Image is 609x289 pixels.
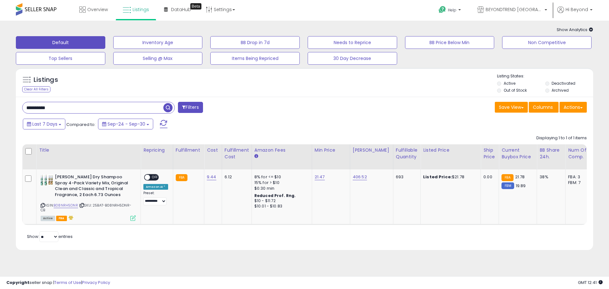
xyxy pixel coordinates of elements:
div: Displaying 1 to 1 of 1 items [536,135,587,141]
a: 9.44 [207,174,216,180]
div: 0.00 [483,174,494,180]
button: Columns [529,102,559,113]
label: Active [504,81,515,86]
span: 2025-10-8 12:41 GMT [578,279,603,286]
span: DataHub [171,6,191,13]
div: Fulfillable Quantity [396,147,418,160]
i: hazardous material [67,215,74,220]
button: Non Competitive [502,36,592,49]
div: 38% [540,174,560,180]
button: Last 7 Days [23,119,65,129]
span: Last 7 Days [32,121,57,127]
a: B08NRH5DNR [54,203,78,208]
a: Hi Beyond [557,6,593,21]
span: BEYONDTREND [GEOGRAPHIC_DATA] [486,6,543,13]
div: $10.01 - $10.83 [254,204,307,209]
span: Listings [133,6,149,13]
div: FBM: 7 [568,180,589,186]
b: [PERSON_NAME] Dry Shampoo Spray 4-Pack Variety Mix, Original Clean and Classic and Tropical Fragr... [55,174,132,199]
div: Repricing [143,147,170,154]
div: FBA: 3 [568,174,589,180]
span: Compared to: [66,122,95,128]
button: Save View [495,102,528,113]
label: Out of Stock [504,88,527,93]
small: Amazon Fees. [254,154,258,159]
div: [PERSON_NAME] [353,147,390,154]
button: Inventory Age [113,36,203,49]
span: Hi Beyond [566,6,588,13]
button: Top Sellers [16,52,105,65]
a: Help [434,1,467,21]
button: 30 Day Decrease [308,52,397,65]
span: Help [448,7,456,13]
div: 6.12 [225,174,247,180]
div: seller snap | | [6,280,110,286]
div: $0.30 min [254,186,307,191]
b: Reduced Prof. Rng. [254,193,296,198]
a: Privacy Policy [82,279,110,286]
label: Deactivated [552,81,575,86]
div: 15% for > $10 [254,180,307,186]
div: Amazon AI * [143,184,168,190]
div: $21.78 [423,174,476,180]
button: BB Drop in 7d [210,36,300,49]
span: Sep-24 - Sep-30 [108,121,145,127]
span: FBA [56,216,67,221]
span: Show Analytics [557,27,593,33]
h5: Listings [34,76,58,84]
div: Clear All Filters [22,86,50,92]
strong: Copyright [6,279,29,286]
a: 406.52 [353,174,367,180]
button: Sep-24 - Sep-30 [98,119,153,129]
img: 41KjoiwrreL._SL40_.jpg [41,174,53,185]
div: ASIN: [41,174,136,220]
small: FBM [501,182,514,189]
div: Num of Comp. [568,147,591,160]
button: Filters [178,102,203,113]
a: 21.47 [315,174,325,180]
div: Fulfillment Cost [225,147,249,160]
span: Overview [87,6,108,13]
span: Show: entries [27,233,73,240]
button: BB Price Below Min [405,36,494,49]
small: FBA [501,174,513,181]
div: Fulfillment [176,147,201,154]
div: 8% for <= $10 [254,174,307,180]
div: Current Buybox Price [501,147,534,160]
button: Selling @ Max [113,52,203,65]
i: Get Help [438,6,446,14]
span: 19.89 [516,183,526,189]
span: All listings currently available for purchase on Amazon [41,216,55,221]
b: Listed Price: [423,174,452,180]
span: | SKU: 25BAT-B08NRH5DNR-CB [41,203,131,212]
div: Min Price [315,147,347,154]
div: Cost [207,147,219,154]
div: Tooltip anchor [190,3,201,10]
span: OFF [150,175,160,180]
div: 693 [396,174,416,180]
div: BB Share 24h. [540,147,563,160]
button: Default [16,36,105,49]
div: Amazon Fees [254,147,309,154]
div: Listed Price [423,147,478,154]
button: Actions [560,102,587,113]
a: Terms of Use [54,279,81,286]
label: Archived [552,88,569,93]
div: $10 - $11.72 [254,198,307,204]
p: Listing States: [497,73,593,79]
span: Columns [533,104,553,110]
button: Items Being Repriced [210,52,300,65]
div: Title [39,147,138,154]
div: Ship Price [483,147,496,160]
button: Needs to Reprice [308,36,397,49]
div: Preset: [143,191,168,205]
span: 21.78 [515,174,525,180]
small: FBA [176,174,187,181]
